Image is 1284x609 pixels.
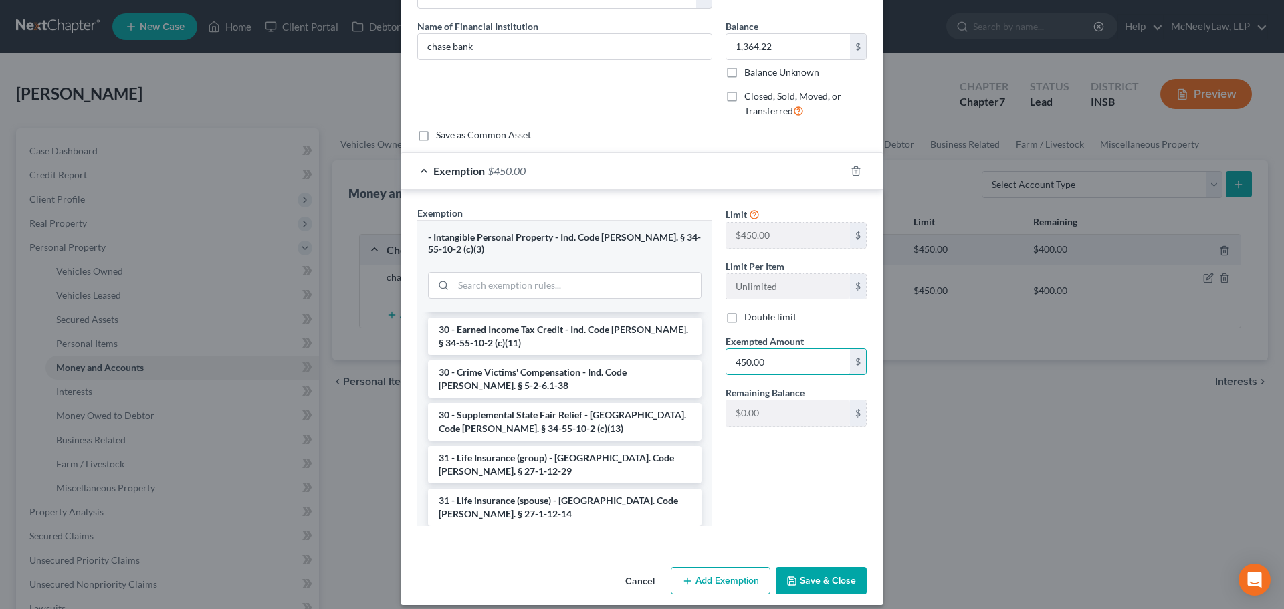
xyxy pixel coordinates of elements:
[850,223,866,248] div: $
[850,34,866,59] div: $
[726,209,747,220] span: Limit
[744,310,796,324] label: Double limit
[428,489,702,526] li: 31 - Life insurance (spouse) - [GEOGRAPHIC_DATA]. Code [PERSON_NAME]. § 27-1-12-14
[1239,564,1271,596] div: Open Intercom Messenger
[726,274,850,299] input: --
[417,207,463,219] span: Exemption
[417,21,538,32] span: Name of Financial Institution
[726,386,805,400] label: Remaining Balance
[433,164,485,177] span: Exemption
[850,349,866,374] div: $
[453,273,701,298] input: Search exemption rules...
[418,34,712,59] input: Enter name...
[726,259,784,273] label: Limit Per Item
[428,318,702,355] li: 30 - Earned Income Tax Credit - Ind. Code [PERSON_NAME]. § 34-55-10-2 (c)(11)
[428,360,702,398] li: 30 - Crime Victims' Compensation - Ind. Code [PERSON_NAME]. § 5-2-6.1-38
[726,336,804,347] span: Exempted Amount
[488,164,526,177] span: $450.00
[726,400,850,426] input: --
[726,34,850,59] input: 0.00
[428,231,702,256] div: - Intangible Personal Property - Ind. Code [PERSON_NAME]. § 34-55-10-2 (c)(3)
[726,349,850,374] input: 0.00
[428,446,702,483] li: 31 - Life Insurance (group) - [GEOGRAPHIC_DATA]. Code [PERSON_NAME]. § 27-1-12-29
[776,567,867,595] button: Save & Close
[744,90,841,116] span: Closed, Sold, Moved, or Transferred
[436,128,531,142] label: Save as Common Asset
[428,403,702,441] li: 30 - Supplemental State Fair Relief - [GEOGRAPHIC_DATA]. Code [PERSON_NAME]. § 34-55-10-2 (c)(13)
[744,66,819,79] label: Balance Unknown
[671,567,770,595] button: Add Exemption
[615,568,665,595] button: Cancel
[726,19,758,33] label: Balance
[726,223,850,248] input: --
[850,274,866,299] div: $
[850,400,866,426] div: $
